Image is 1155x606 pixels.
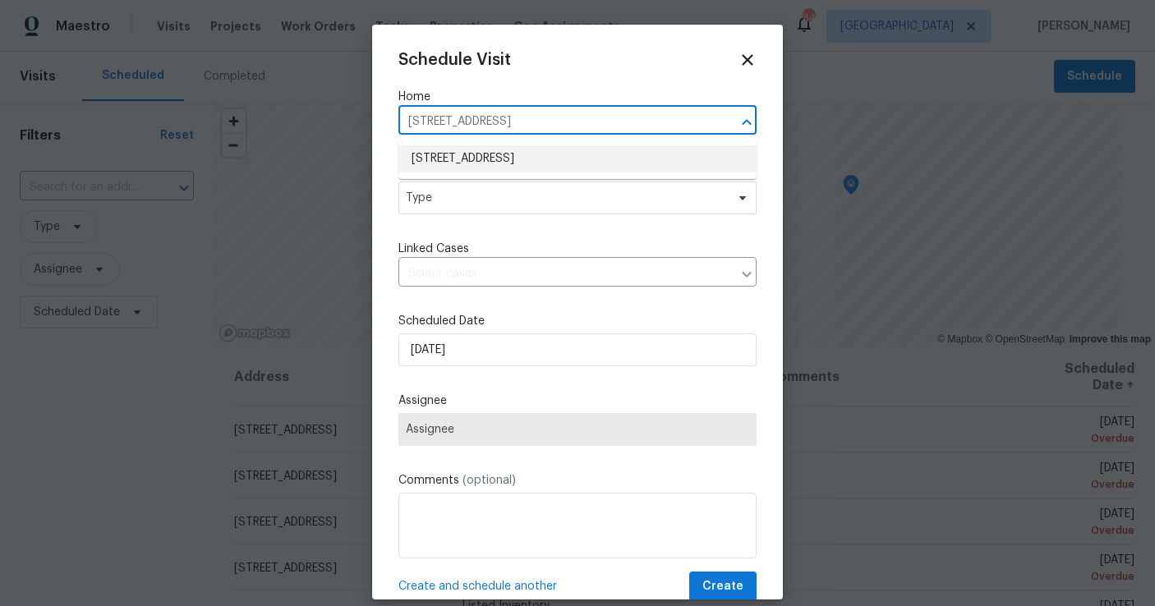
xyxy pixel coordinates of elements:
label: Comments [398,472,757,489]
span: Type [406,190,725,206]
label: Home [398,89,757,105]
span: (optional) [462,475,516,486]
label: Scheduled Date [398,313,757,329]
input: Enter in an address [398,109,711,135]
button: Create [689,572,757,602]
span: Assignee [406,423,749,436]
button: Close [735,111,758,134]
span: Close [739,51,757,69]
input: Select cases [398,261,732,287]
label: Assignee [398,393,757,409]
span: Create and schedule another [398,578,557,595]
span: Create [702,576,743,597]
li: [STREET_ADDRESS] [398,145,757,172]
span: Linked Cases [398,241,469,257]
span: Schedule Visit [398,52,511,68]
input: M/D/YYYY [398,333,757,366]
